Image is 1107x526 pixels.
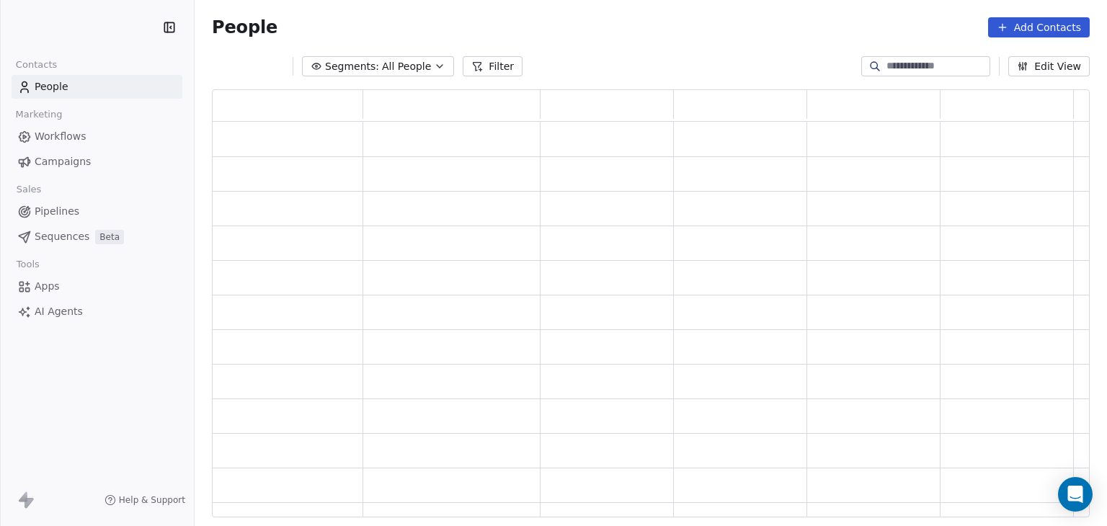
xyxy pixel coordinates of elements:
span: Contacts [9,54,63,76]
button: Add Contacts [988,17,1090,37]
span: Sequences [35,229,89,244]
span: Tools [10,254,45,275]
a: SequencesBeta [12,225,182,249]
span: Beta [95,230,124,244]
a: People [12,75,182,99]
span: Campaigns [35,154,91,169]
span: AI Agents [35,304,83,319]
span: All People [382,59,431,74]
span: Workflows [35,129,86,144]
span: Help & Support [119,494,185,506]
span: Apps [35,279,60,294]
button: Filter [463,56,523,76]
span: People [212,17,277,38]
a: Apps [12,275,182,298]
span: Segments: [325,59,379,74]
a: AI Agents [12,300,182,324]
button: Edit View [1008,56,1090,76]
a: Campaigns [12,150,182,174]
a: Help & Support [105,494,185,506]
a: Pipelines [12,200,182,223]
span: Sales [10,179,48,200]
span: Pipelines [35,204,79,219]
span: People [35,79,68,94]
span: Marketing [9,104,68,125]
div: Open Intercom Messenger [1058,477,1093,512]
a: Workflows [12,125,182,148]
